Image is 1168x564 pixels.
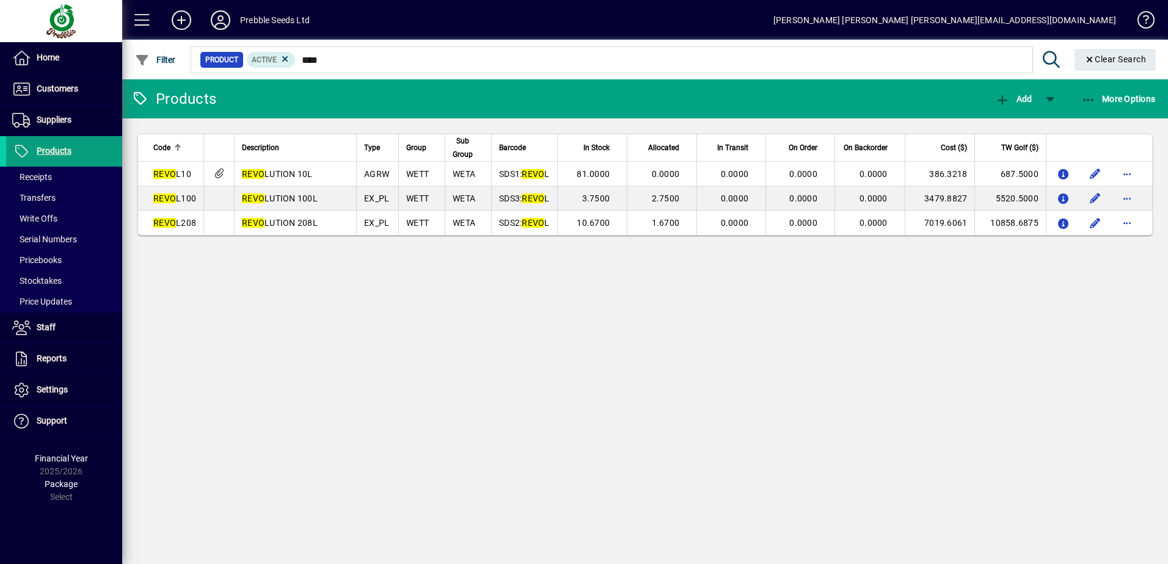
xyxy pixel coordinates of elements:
[37,52,59,62] span: Home
[153,193,176,203] em: REVO
[1001,141,1038,154] span: TW Golf ($)
[35,454,88,463] span: Financial Year
[6,313,122,343] a: Staff
[12,172,52,182] span: Receipts
[153,193,196,203] span: L100
[135,55,176,65] span: Filter
[1117,189,1137,208] button: More options
[37,84,78,93] span: Customers
[1078,88,1159,110] button: More Options
[37,115,71,125] span: Suppliers
[6,167,122,187] a: Receipts
[1117,213,1137,233] button: More options
[6,105,122,136] a: Suppliers
[37,416,67,425] span: Support
[1075,49,1156,71] button: Clear
[6,344,122,374] a: Reports
[153,141,170,154] span: Code
[1081,94,1156,104] span: More Options
[45,479,78,489] span: Package
[162,9,201,31] button: Add
[6,43,122,73] a: Home
[773,10,1116,30] div: [PERSON_NAME] [PERSON_NAME] [PERSON_NAME][EMAIL_ADDRESS][DOMAIN_NAME]
[12,255,62,265] span: Pricebooks
[6,229,122,250] a: Serial Numbers
[992,88,1035,110] button: Add
[6,291,122,312] a: Price Updates
[37,146,71,156] span: Products
[131,89,216,109] div: Products
[132,49,179,71] button: Filter
[974,211,1046,235] td: 10858.6875
[247,52,296,68] mat-chip: Activation Status: Active
[1128,2,1153,42] a: Knowledge Base
[6,208,122,229] a: Write Offs
[12,276,62,286] span: Stocktakes
[12,234,77,244] span: Serial Numbers
[1086,164,1105,184] button: Edit
[12,214,57,223] span: Write Offs
[12,193,56,203] span: Transfers
[995,94,1032,104] span: Add
[1086,189,1105,208] button: Edit
[6,74,122,104] a: Customers
[153,218,176,228] em: REVO
[37,322,56,332] span: Staff
[201,9,240,31] button: Profile
[1084,54,1147,64] span: Clear Search
[252,56,277,64] span: Active
[974,186,1046,211] td: 5520.5000
[205,54,238,66] span: Product
[974,162,1046,186] td: 687.5000
[1117,164,1137,184] button: More options
[6,250,122,270] a: Pricebooks
[37,385,68,394] span: Settings
[6,270,122,291] a: Stocktakes
[153,218,196,228] span: L208
[6,187,122,208] a: Transfers
[240,10,310,30] div: Prebble Seeds Ltd
[6,375,122,405] a: Settings
[6,406,122,436] a: Support
[153,169,191,179] span: L10
[1086,213,1105,233] button: Edit
[153,169,176,179] em: REVO
[12,297,72,306] span: Price Updates
[37,353,67,363] span: Reports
